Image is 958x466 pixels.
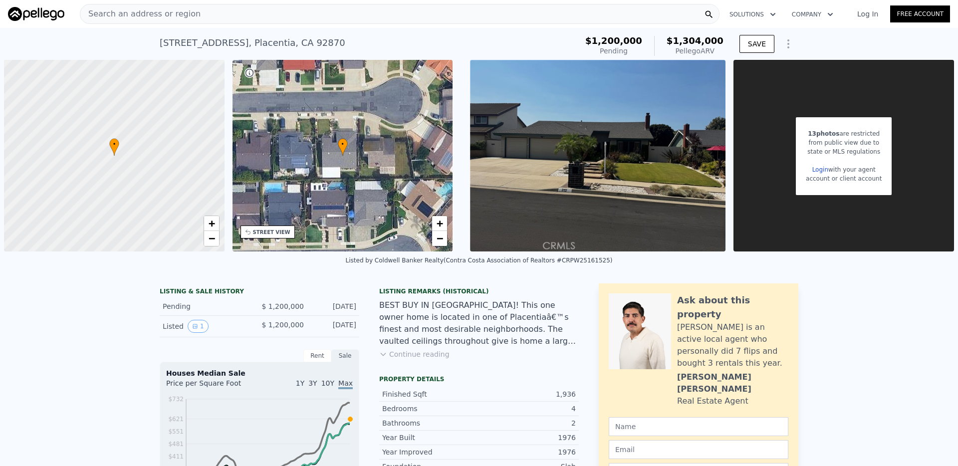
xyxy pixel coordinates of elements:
[778,34,798,54] button: Show Options
[721,5,784,23] button: Solutions
[338,140,348,149] span: •
[166,368,353,378] div: Houses Median Sale
[312,320,356,333] div: [DATE]
[806,147,882,156] div: state or MLS regulations
[437,217,443,230] span: +
[806,129,882,138] div: are restricted
[382,418,479,428] div: Bathrooms
[338,138,348,156] div: •
[296,379,304,387] span: 1Y
[168,453,184,460] tspan: $411
[677,395,748,407] div: Real Estate Agent
[168,396,184,403] tspan: $732
[160,36,345,50] div: [STREET_ADDRESS] , Placentia , CA 92870
[828,166,876,173] span: with your agent
[346,257,613,264] div: Listed by Coldwell Banker Realty (Contra Costa Association of Realtors #CRPW25161525)
[806,138,882,147] div: from public view due to
[806,174,882,183] div: account or client account
[253,229,290,236] div: STREET VIEW
[80,8,201,20] span: Search an address or region
[432,231,447,246] a: Zoom out
[585,46,642,56] div: Pending
[208,217,215,230] span: +
[160,287,359,297] div: LISTING & SALE HISTORY
[609,440,788,459] input: Email
[188,320,209,333] button: View historical data
[163,320,251,333] div: Listed
[784,5,841,23] button: Company
[308,379,317,387] span: 3Y
[667,46,723,56] div: Pellego ARV
[677,371,788,395] div: [PERSON_NAME] [PERSON_NAME]
[585,35,642,46] span: $1,200,000
[479,418,576,428] div: 2
[261,321,304,329] span: $ 1,200,000
[168,416,184,423] tspan: $621
[479,404,576,414] div: 4
[808,130,839,137] span: 13 photos
[470,60,725,251] img: Sale: 167285496 Parcel: 63296857
[479,389,576,399] div: 1,936
[739,35,774,53] button: SAVE
[379,349,450,359] button: Continue reading
[109,138,119,156] div: •
[168,441,184,448] tspan: $481
[382,389,479,399] div: Finished Sqft
[338,379,353,389] span: Max
[109,140,119,149] span: •
[8,7,64,21] img: Pellego
[303,349,331,362] div: Rent
[890,5,950,22] a: Free Account
[382,433,479,443] div: Year Built
[437,232,443,244] span: −
[168,428,184,435] tspan: $551
[812,166,828,173] a: Login
[677,293,788,321] div: Ask about this property
[163,301,251,311] div: Pending
[382,404,479,414] div: Bedrooms
[432,216,447,231] a: Zoom in
[166,378,259,394] div: Price per Square Foot
[261,302,304,310] span: $ 1,200,000
[677,321,788,369] div: [PERSON_NAME] is an active local agent who personally did 7 flips and bought 3 rentals this year.
[609,417,788,436] input: Name
[845,9,890,19] a: Log In
[204,216,219,231] a: Zoom in
[312,301,356,311] div: [DATE]
[379,299,579,347] div: BEST BUY IN [GEOGRAPHIC_DATA]! This one owner home is located in one of Placentiaâ€™s finest and ...
[204,231,219,246] a: Zoom out
[382,447,479,457] div: Year Improved
[479,447,576,457] div: 1976
[379,287,579,295] div: Listing Remarks (Historical)
[331,349,359,362] div: Sale
[321,379,334,387] span: 10Y
[208,232,215,244] span: −
[479,433,576,443] div: 1976
[667,35,723,46] span: $1,304,000
[379,375,579,383] div: Property details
